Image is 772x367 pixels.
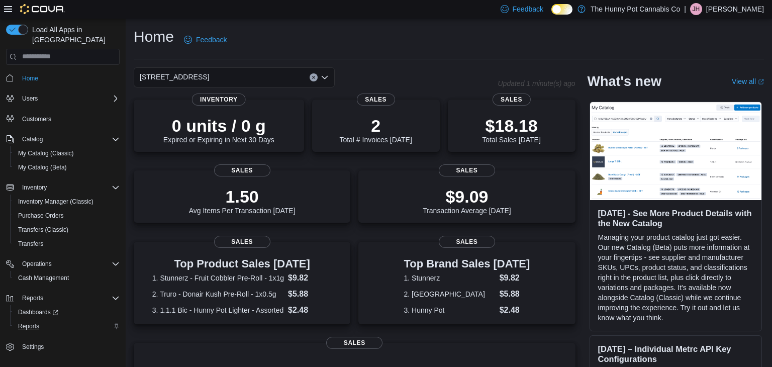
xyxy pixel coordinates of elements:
[598,344,753,364] h3: [DATE] – Individual Metrc API Key Configurations
[14,161,120,173] span: My Catalog (Beta)
[758,79,764,85] svg: External link
[591,3,680,15] p: The Hunny Pot Cannabis Co
[18,240,43,248] span: Transfers
[180,30,231,50] a: Feedback
[10,305,124,319] a: Dashboards
[439,236,495,248] span: Sales
[22,95,38,103] span: Users
[310,73,318,81] button: Clear input
[14,196,120,208] span: Inventory Manager (Classic)
[500,272,530,284] dd: $9.82
[14,320,120,332] span: Reports
[321,73,329,81] button: Open list of options
[2,180,124,195] button: Inventory
[732,77,764,85] a: View allExternal link
[192,94,246,106] span: Inventory
[439,164,495,176] span: Sales
[288,272,332,284] dd: $9.82
[2,132,124,146] button: Catalog
[513,4,543,14] span: Feedback
[22,74,38,82] span: Home
[10,195,124,209] button: Inventory Manager (Classic)
[18,274,69,282] span: Cash Management
[482,116,540,144] div: Total Sales [DATE]
[18,292,47,304] button: Reports
[18,181,120,194] span: Inventory
[14,147,120,159] span: My Catalog (Classic)
[189,187,296,207] p: 1.50
[163,116,274,144] div: Expired or Expiring in Next 30 Days
[18,113,120,125] span: Customers
[690,3,702,15] div: Jason Harrison
[22,294,43,302] span: Reports
[22,260,52,268] span: Operations
[598,232,753,323] p: Managing your product catalog just got easier. Our new Catalog (Beta) puts more information at yo...
[140,71,209,83] span: [STREET_ADDRESS]
[14,272,73,284] a: Cash Management
[10,271,124,285] button: Cash Management
[684,3,686,15] p: |
[500,304,530,316] dd: $2.48
[2,91,124,106] button: Users
[18,258,120,270] span: Operations
[10,160,124,174] button: My Catalog (Beta)
[10,223,124,237] button: Transfers (Classic)
[18,258,56,270] button: Operations
[214,164,270,176] span: Sales
[18,340,120,353] span: Settings
[404,273,496,283] dt: 1. Stunnerz
[18,341,48,353] a: Settings
[339,116,412,144] div: Total # Invoices [DATE]
[18,212,64,220] span: Purchase Orders
[492,94,530,106] span: Sales
[10,237,124,251] button: Transfers
[2,339,124,354] button: Settings
[500,288,530,300] dd: $5.88
[2,112,124,126] button: Customers
[423,187,511,207] p: $9.09
[598,208,753,228] h3: [DATE] - See More Product Details with the New Catalog
[14,224,120,236] span: Transfers (Classic)
[152,305,284,315] dt: 3. 1.1.1 Bic - Hunny Pot Lighter - Assorted
[498,79,575,87] p: Updated 1 minute(s) ago
[18,308,58,316] span: Dashboards
[18,149,74,157] span: My Catalog (Classic)
[214,236,270,248] span: Sales
[134,27,174,47] h1: Home
[189,187,296,215] div: Avg Items Per Transaction [DATE]
[404,305,496,315] dt: 3. Hunny Pot
[326,337,382,349] span: Sales
[14,306,62,318] a: Dashboards
[693,3,700,15] span: JH
[14,161,71,173] a: My Catalog (Beta)
[18,226,68,234] span: Transfers (Classic)
[18,133,120,145] span: Catalog
[14,306,120,318] span: Dashboards
[152,289,284,299] dt: 2. Truro - Donair Kush Pre-Roll - 1x0.5g
[423,187,511,215] div: Transaction Average [DATE]
[22,343,44,351] span: Settings
[14,210,68,222] a: Purchase Orders
[288,304,332,316] dd: $2.48
[2,71,124,85] button: Home
[152,258,332,270] h3: Top Product Sales [DATE]
[404,258,530,270] h3: Top Brand Sales [DATE]
[706,3,764,15] p: [PERSON_NAME]
[14,147,78,159] a: My Catalog (Classic)
[588,73,661,89] h2: What's new
[551,4,572,15] input: Dark Mode
[14,224,72,236] a: Transfers (Classic)
[14,210,120,222] span: Purchase Orders
[288,288,332,300] dd: $5.88
[196,35,227,45] span: Feedback
[18,292,120,304] span: Reports
[14,238,120,250] span: Transfers
[339,116,412,136] p: 2
[18,72,120,84] span: Home
[357,94,395,106] span: Sales
[18,163,67,171] span: My Catalog (Beta)
[18,322,39,330] span: Reports
[163,116,274,136] p: 0 units / 0 g
[18,198,93,206] span: Inventory Manager (Classic)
